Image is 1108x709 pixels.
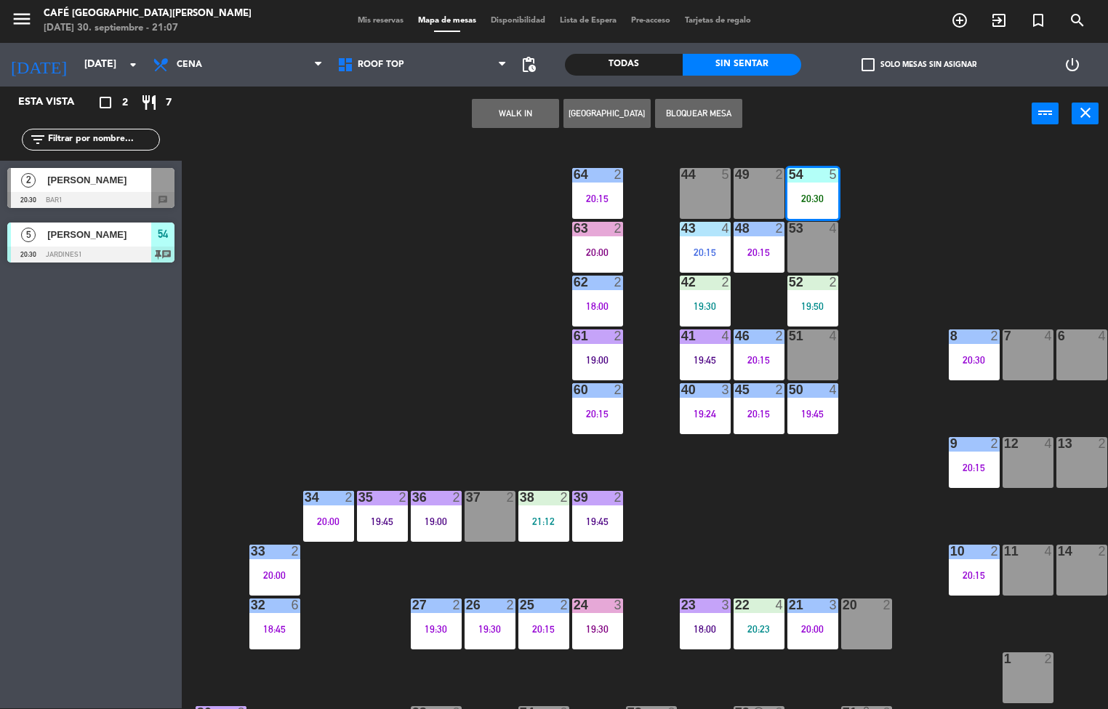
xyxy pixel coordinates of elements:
[721,383,730,396] div: 3
[721,598,730,612] div: 3
[681,168,682,181] div: 44
[655,99,742,128] button: Bloquear Mesa
[734,247,784,257] div: 20:15
[560,598,569,612] div: 2
[1044,652,1053,665] div: 2
[574,383,574,396] div: 60
[1098,329,1107,343] div: 4
[990,545,999,558] div: 2
[158,225,168,243] span: 54
[249,570,300,580] div: 20:00
[990,12,1008,29] i: exit_to_app
[829,168,838,181] div: 5
[574,276,574,289] div: 62
[177,60,202,70] span: Cena
[11,8,33,30] i: menu
[681,598,682,612] div: 23
[614,168,622,181] div: 2
[303,516,354,526] div: 20:00
[721,168,730,181] div: 5
[950,437,951,450] div: 9
[563,99,651,128] button: [GEOGRAPHIC_DATA]
[678,17,758,25] span: Tarjetas de regalo
[565,54,683,76] div: Todas
[681,329,682,343] div: 41
[466,491,467,504] div: 37
[574,491,574,504] div: 39
[829,329,838,343] div: 4
[21,228,36,242] span: 5
[572,516,623,526] div: 19:45
[358,491,359,504] div: 35
[1072,103,1099,124] button: close
[624,17,678,25] span: Pre-acceso
[843,598,843,612] div: 20
[862,58,976,71] label: Solo mesas sin asignar
[350,17,411,25] span: Mis reservas
[122,95,128,111] span: 2
[949,355,1000,365] div: 20:30
[466,598,467,612] div: 26
[412,491,413,504] div: 36
[829,598,838,612] div: 3
[572,355,623,365] div: 19:00
[681,222,682,235] div: 43
[97,94,114,111] i: crop_square
[29,131,47,148] i: filter_list
[1098,545,1107,558] div: 2
[166,95,172,111] span: 7
[506,598,515,612] div: 2
[829,276,838,289] div: 2
[574,329,574,343] div: 61
[787,624,838,634] div: 20:00
[950,545,951,558] div: 10
[572,624,623,634] div: 19:30
[1032,103,1059,124] button: power_input
[574,598,574,612] div: 24
[829,222,838,235] div: 4
[11,8,33,35] button: menu
[291,545,300,558] div: 2
[553,17,624,25] span: Lista de Espera
[681,276,682,289] div: 42
[47,132,159,148] input: Filtrar por nombre...
[47,172,151,188] span: [PERSON_NAME]
[1058,437,1059,450] div: 13
[787,301,838,311] div: 19:50
[775,168,784,181] div: 2
[1069,12,1086,29] i: search
[787,193,838,204] div: 20:30
[411,516,462,526] div: 19:00
[572,193,623,204] div: 20:15
[1098,437,1107,450] div: 2
[681,383,682,396] div: 40
[1029,12,1047,29] i: turned_in_not
[472,99,559,128] button: WALK IN
[21,173,36,188] span: 2
[614,222,622,235] div: 2
[787,409,838,419] div: 19:45
[680,355,731,365] div: 19:45
[47,227,151,242] span: [PERSON_NAME]
[775,598,784,612] div: 4
[721,329,730,343] div: 4
[990,437,999,450] div: 2
[358,60,404,70] span: Roof Top
[520,56,537,73] span: pending_actions
[1077,104,1094,121] i: close
[124,56,142,73] i: arrow_drop_down
[721,276,730,289] div: 2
